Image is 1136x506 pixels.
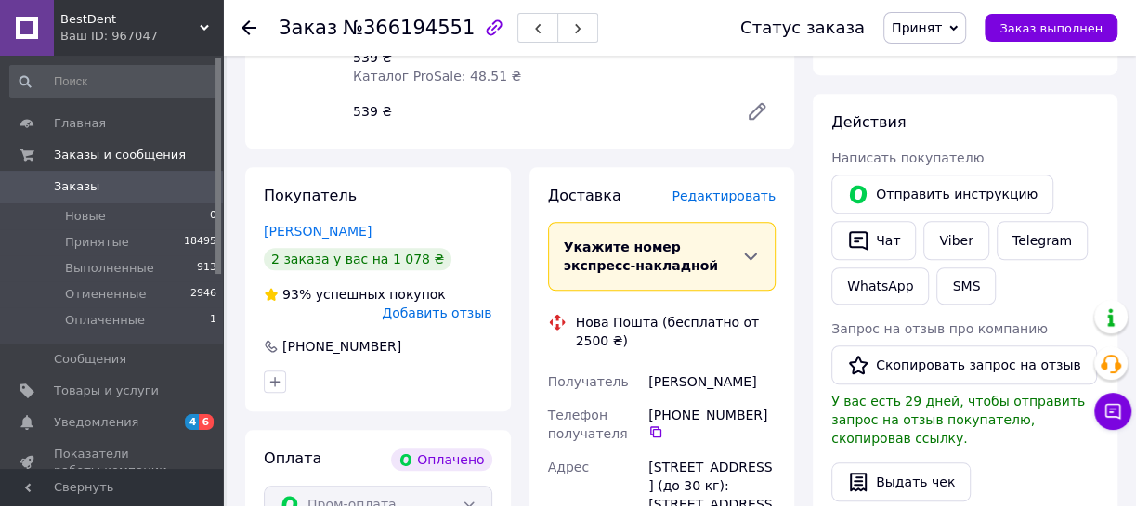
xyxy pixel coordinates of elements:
[353,48,557,67] div: 539 ₴
[831,113,906,131] span: Действия
[185,414,200,430] span: 4
[264,248,451,270] div: 2 заказа у вас на 1 078 ₴
[831,150,984,165] span: Написать покупателю
[740,19,865,37] div: Статус заказа
[738,93,776,130] a: Редактировать
[190,286,216,303] span: 2946
[346,98,731,124] div: 539 ₴
[264,285,446,304] div: успешных покупок
[54,446,172,479] span: Показатели работы компании
[382,305,491,320] span: Добавить отзыв
[648,406,776,439] div: [PHONE_NUMBER]
[54,383,159,399] span: Товары и услуги
[831,221,916,260] button: Чат
[831,321,1048,336] span: Запрос на отзыв про компанию
[831,345,1097,384] button: Скопировать запрос на отзыв
[60,28,223,45] div: Ваш ID: 967047
[264,449,321,467] span: Оплата
[279,17,337,39] span: Заказ
[936,267,996,305] button: SMS
[65,312,145,329] span: Оплаченные
[199,414,214,430] span: 6
[210,312,216,329] span: 1
[343,17,475,39] span: №366194551
[999,21,1103,35] span: Заказ выполнен
[9,65,218,98] input: Поиск
[54,115,106,132] span: Главная
[564,240,718,273] span: Укажите номер экспресс-накладной
[54,414,138,431] span: Уведомления
[264,224,372,239] a: [PERSON_NAME]
[831,394,1085,446] span: У вас есть 29 дней, чтобы отправить запрос на отзыв покупателю, скопировав ссылку.
[264,187,357,204] span: Покупатель
[242,19,256,37] div: Вернуться назад
[197,260,216,277] span: 913
[210,208,216,225] span: 0
[645,365,779,398] div: [PERSON_NAME]
[548,408,628,441] span: Телефон получателя
[548,187,621,204] span: Доставка
[997,221,1088,260] a: Telegram
[65,286,146,303] span: Отмененные
[65,208,106,225] span: Новые
[391,448,491,471] div: Оплачено
[60,11,200,28] span: BestDent
[672,188,776,203] span: Редактировать
[548,460,589,474] span: Адрес
[281,337,403,356] div: [PHONE_NUMBER]
[831,175,1053,214] button: Отправить инструкцию
[282,287,311,302] span: 93%
[892,20,942,35] span: Принят
[54,178,99,195] span: Заказы
[571,313,781,350] div: Нова Пошта (бесплатно от 2500 ₴)
[184,234,216,251] span: 18495
[831,267,929,305] a: WhatsApp
[548,374,629,389] span: Получатель
[65,234,129,251] span: Принятые
[65,260,154,277] span: Выполненные
[1094,393,1131,430] button: Чат с покупателем
[54,147,186,163] span: Заказы и сообщения
[985,14,1117,42] button: Заказ выполнен
[54,351,126,368] span: Сообщения
[831,462,971,501] button: Выдать чек
[353,69,521,84] span: Каталог ProSale: 48.51 ₴
[923,221,988,260] a: Viber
